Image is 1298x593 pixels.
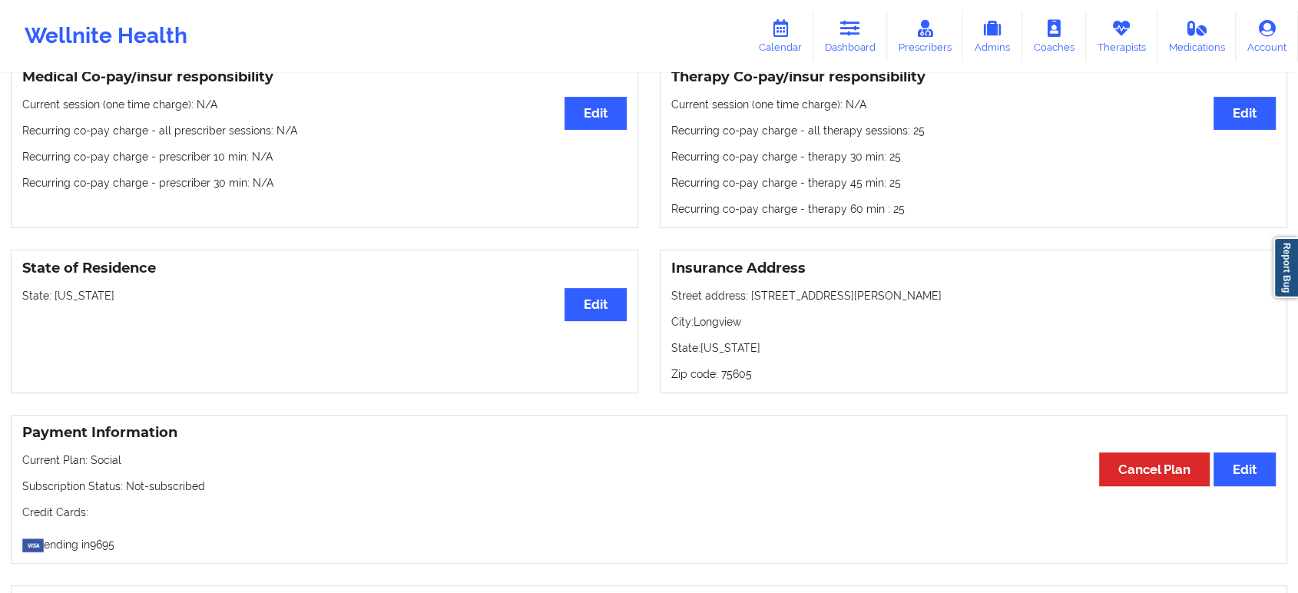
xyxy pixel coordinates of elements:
[22,288,627,303] p: State: [US_STATE]
[22,260,627,277] h3: State of Residence
[747,11,813,61] a: Calendar
[1099,452,1210,485] button: Cancel Plan
[671,366,1276,382] p: Zip code: 75605
[22,531,1276,552] p: ending in 9695
[671,97,1276,112] p: Current session (one time charge): N/A
[1214,97,1276,130] button: Edit
[671,201,1276,217] p: Recurring co-pay charge - therapy 60 min : 25
[671,68,1276,86] h3: Therapy Co-pay/insur responsibility
[22,123,627,138] p: Recurring co-pay charge - all prescriber sessions : N/A
[22,68,627,86] h3: Medical Co-pay/insur responsibility
[22,97,627,112] p: Current session (one time charge): N/A
[22,505,1276,520] p: Credit Cards:
[962,11,1022,61] a: Admins
[22,479,1276,494] p: Subscription Status: Not-subscribed
[671,260,1276,277] h3: Insurance Address
[671,314,1276,330] p: City: Longview
[671,175,1276,190] p: Recurring co-pay charge - therapy 45 min : 25
[887,11,963,61] a: Prescribers
[22,149,627,164] p: Recurring co-pay charge - prescriber 10 min : N/A
[671,288,1276,303] p: Street address: [STREET_ADDRESS][PERSON_NAME]
[565,288,627,321] button: Edit
[1157,11,1237,61] a: Medications
[22,424,1276,442] h3: Payment Information
[22,175,627,190] p: Recurring co-pay charge - prescriber 30 min : N/A
[565,97,627,130] button: Edit
[1214,452,1276,485] button: Edit
[1236,11,1298,61] a: Account
[671,340,1276,356] p: State: [US_STATE]
[671,149,1276,164] p: Recurring co-pay charge - therapy 30 min : 25
[1273,237,1298,298] a: Report Bug
[22,452,1276,468] p: Current Plan: Social
[1086,11,1157,61] a: Therapists
[1022,11,1086,61] a: Coaches
[671,123,1276,138] p: Recurring co-pay charge - all therapy sessions : 25
[813,11,887,61] a: Dashboard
